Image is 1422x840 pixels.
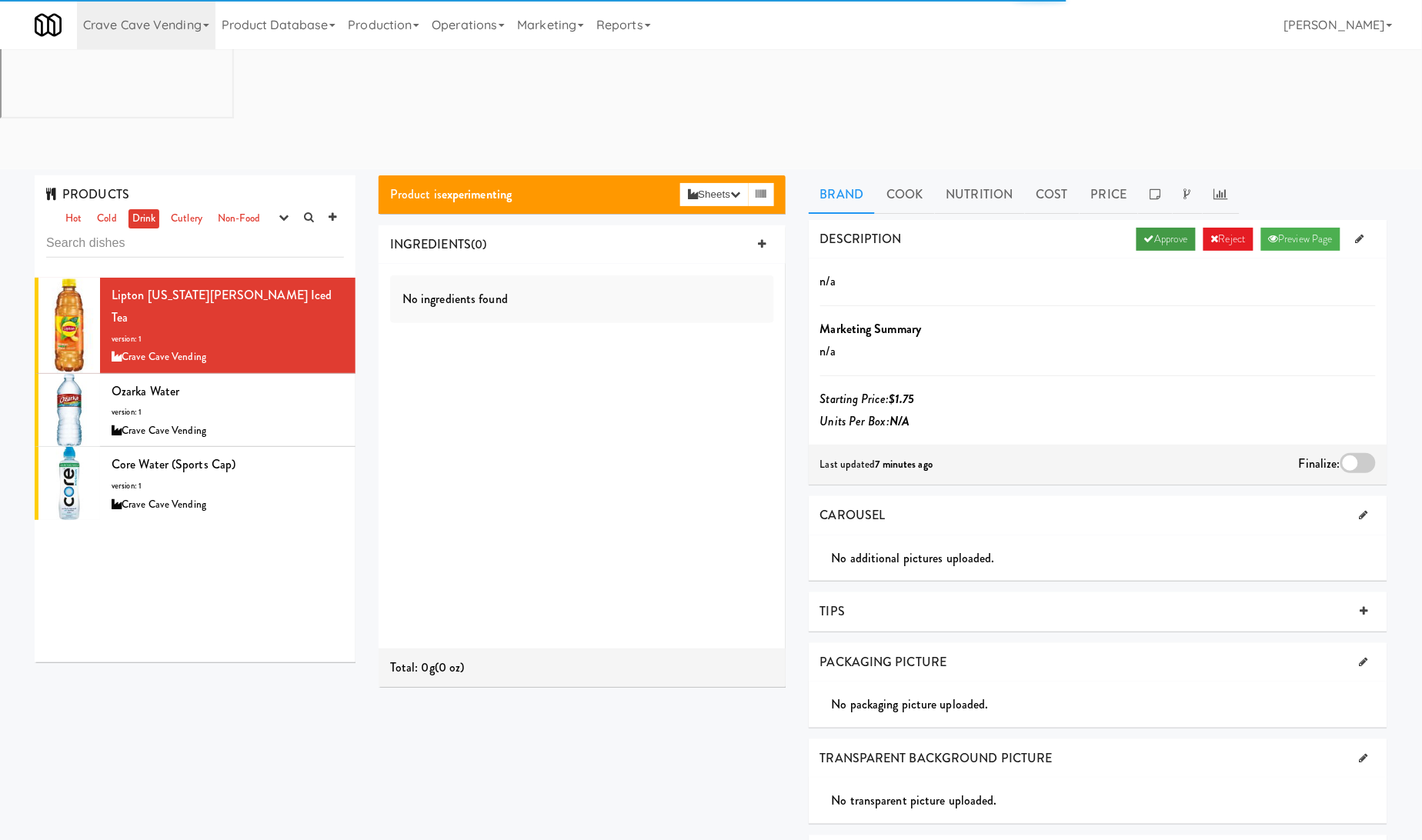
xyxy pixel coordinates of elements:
[820,270,1376,293] p: n/a
[390,235,471,253] span: INGREDIENTS
[1203,228,1253,251] a: Reject
[890,412,910,430] b: N/A
[112,333,142,345] span: version: 1
[35,12,62,38] img: Micromart
[1137,228,1196,251] a: Approve
[820,340,1376,363] p: n/a
[62,209,85,228] a: Hot
[876,457,933,472] b: 7 minutes ago
[35,374,355,448] li: Ozarka Waterversion: 1Crave Cave Vending
[390,658,435,676] span: Total: 0g
[435,658,465,676] span: (0 oz)
[820,506,886,524] span: CAROUSEL
[112,406,142,418] span: version: 1
[820,320,922,338] b: Marketing Summary
[46,229,344,258] input: Search dishes
[214,209,265,228] a: Non-Food
[46,185,129,203] span: PRODUCTS
[1299,455,1340,472] span: Finalize:
[112,348,344,367] div: Crave Cave Vending
[167,209,206,228] a: Cutlery
[820,602,845,620] span: TIPS
[820,457,933,472] span: Last updated
[471,235,486,253] span: (0)
[832,547,1387,570] div: No additional pictures uploaded.
[129,209,160,228] a: Drink
[390,185,512,203] span: Product is
[112,495,344,515] div: Crave Cave Vending
[809,175,876,214] a: Brand
[832,693,1387,716] div: No packaging picture uploaded.
[1025,175,1080,214] a: Cost
[935,175,1025,214] a: Nutrition
[820,412,910,430] i: Units Per Box:
[35,278,355,374] li: Lipton [US_STATE][PERSON_NAME] Iced Teaversion: 1Crave Cave Vending
[889,390,915,408] b: $1.75
[820,653,947,671] span: PACKAGING PICTURE
[112,422,344,441] div: Crave Cave Vending
[1080,175,1139,214] a: Price
[112,455,235,473] span: Core Water (Sports Cap)
[442,185,512,203] b: experimenting
[112,382,179,400] span: Ozarka Water
[93,209,120,228] a: Cold
[35,447,355,520] li: Core Water (Sports Cap)version: 1Crave Cave Vending
[820,749,1053,767] span: TRANSPARENT BACKGROUND PICTURE
[820,390,915,408] i: Starting Price:
[875,175,934,214] a: Cook
[390,275,774,323] div: No ingredients found
[1261,228,1340,251] a: Preview Page
[832,789,1387,812] div: No transparent picture uploaded.
[112,480,142,492] span: version: 1
[680,183,748,206] button: Sheets
[820,230,902,248] span: DESCRIPTION
[112,286,332,327] span: Lipton [US_STATE][PERSON_NAME] Iced Tea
